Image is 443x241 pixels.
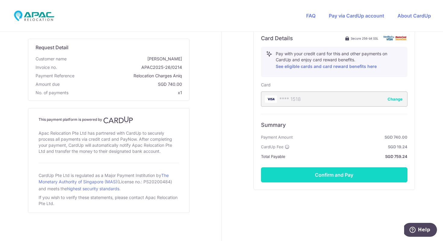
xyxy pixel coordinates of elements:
button: Confirm and Pay [261,167,407,182]
img: CardUp [103,116,133,124]
span: translation missing: en.request_detail [36,44,68,50]
span: Amount due [36,81,60,87]
span: translation missing: en.payment_reference [36,73,74,78]
iframe: Opens a widget where you can find more information [404,223,437,238]
span: [PERSON_NAME] [69,56,182,62]
span: Secure 256-bit SSL [351,36,379,41]
a: The Monetary Authority of Singapore (MAS) [39,173,169,184]
label: Card [261,82,271,88]
span: Invoice no. [36,64,57,70]
span: No. of payments [36,90,68,96]
a: About CardUp [397,13,431,19]
img: card secure [383,36,407,41]
div: If you wish to verify these statements, please contact Apac Relocation Pte Ltd. [39,193,179,208]
p: Pay with your credit card for this and other payments on CardUp and enjoy card reward benefits. [276,51,402,70]
a: See eligible cards and card reward benefits here [276,64,377,69]
a: highest security standards [67,186,119,191]
strong: SGD 19.24 [292,143,407,150]
span: CardUp Fee [261,143,284,150]
span: SGD 740.00 [62,81,182,87]
h6: Summary [261,121,407,129]
strong: SGD 740.00 [295,133,407,141]
h6: Card Details [261,35,293,42]
span: x1 [178,90,182,95]
strong: SGD 759.24 [288,153,407,160]
button: Change [388,96,403,102]
span: APAC2025-26/0214 [59,64,182,70]
span: Total Payable [261,153,285,160]
h4: This payment platform is powered by [39,116,179,124]
div: CardUp Pte Ltd is regulated as a Major Payment Institution by (License no.: PS20200484) and meets... [39,170,179,193]
span: Payment Amount [261,133,293,141]
span: Customer name [36,56,67,62]
a: FAQ [306,13,316,19]
span: Relocation Charges Aniq [77,73,182,79]
div: Apac Relocation Pte Ltd has partnered with CardUp to securely process all payments via credit car... [39,129,179,156]
a: Pay via CardUp account [329,13,384,19]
